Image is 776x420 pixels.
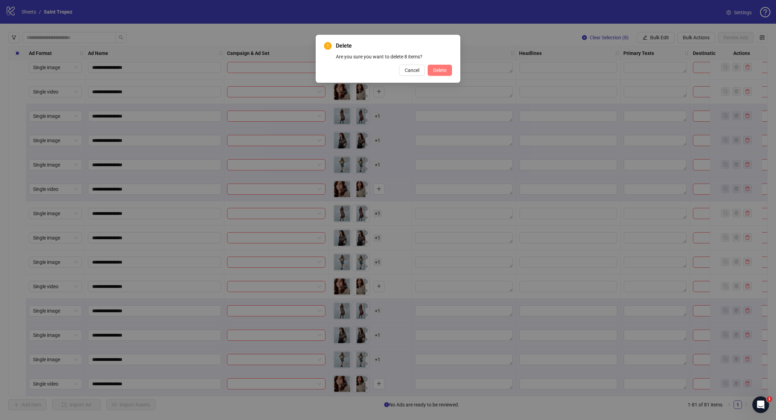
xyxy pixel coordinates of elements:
[433,67,446,73] span: Delete
[752,396,769,413] iframe: Intercom live chat
[428,65,452,76] button: Delete
[405,67,419,73] span: Cancel
[324,42,332,50] span: exclamation-circle
[399,65,425,76] button: Cancel
[336,42,452,50] span: Delete
[336,53,452,60] div: Are you sure you want to delete 8 items?
[767,396,772,402] span: 1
